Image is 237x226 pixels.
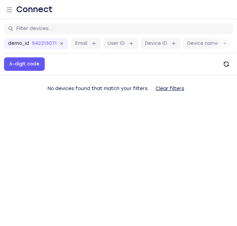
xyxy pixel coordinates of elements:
label: User ID [107,40,125,47]
label: Device name [187,40,218,47]
button: 6-digit code [4,57,45,71]
input: Filter devices... [16,25,229,32]
label: Device ID [145,40,167,47]
h1: Connect [16,4,53,15]
label: Email [75,40,87,47]
button: Clear filters [150,82,190,95]
label: demo_id [8,40,29,47]
span: No devices found that match your filters. [47,86,149,91]
button: Refresh [219,57,233,71]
